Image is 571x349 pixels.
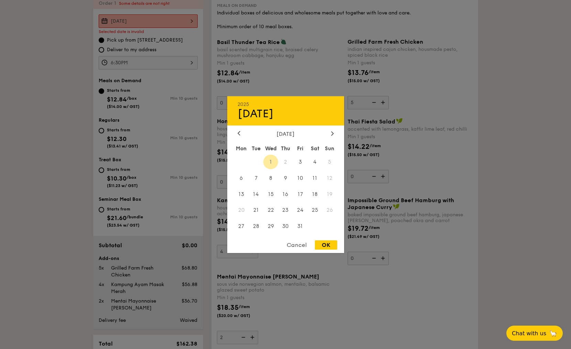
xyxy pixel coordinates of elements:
span: Chat with us [512,330,546,337]
span: 1 [263,154,278,169]
span: 7 [249,171,263,185]
span: 4 [308,154,322,169]
span: 14 [249,187,263,201]
div: Cancel [280,240,314,250]
span: 12 [322,171,337,185]
div: Tue [249,142,263,154]
span: 23 [278,203,293,218]
div: Wed [263,142,278,154]
span: 17 [293,187,308,201]
span: 24 [293,203,308,218]
span: 31 [293,219,308,234]
span: 29 [263,219,278,234]
span: 10 [293,171,308,185]
div: Mon [234,142,249,154]
span: 3 [293,154,308,169]
span: 20 [234,203,249,218]
span: 27 [234,219,249,234]
span: 🦙 [549,329,557,337]
span: 2 [278,154,293,169]
span: 16 [278,187,293,201]
span: 25 [308,203,322,218]
span: 11 [308,171,322,185]
div: [DATE] [238,107,334,120]
span: 22 [263,203,278,218]
div: Sun [322,142,337,154]
div: [DATE] [238,130,334,137]
span: 8 [263,171,278,185]
span: 5 [322,154,337,169]
div: Sat [308,142,322,154]
div: Fri [293,142,308,154]
span: 26 [322,203,337,218]
span: 15 [263,187,278,201]
span: 9 [278,171,293,185]
div: OK [315,240,337,250]
div: 2025 [238,101,334,107]
span: 28 [249,219,263,234]
span: 18 [308,187,322,201]
span: 30 [278,219,293,234]
span: 6 [234,171,249,185]
button: Chat with us🦙 [506,326,563,341]
span: 19 [322,187,337,201]
span: 21 [249,203,263,218]
span: 13 [234,187,249,201]
div: Thu [278,142,293,154]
